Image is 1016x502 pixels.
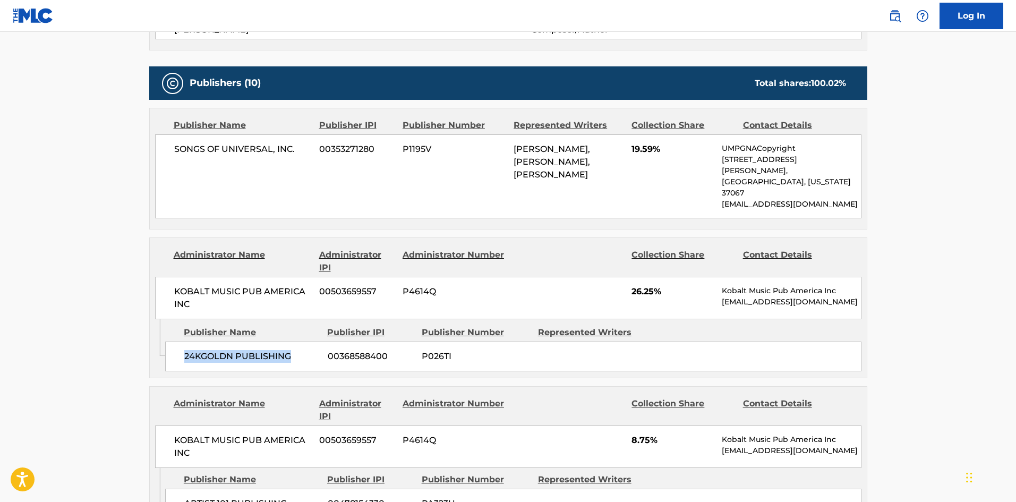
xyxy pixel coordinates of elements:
[327,473,414,486] div: Publisher IPI
[631,434,714,447] span: 8.75%
[722,154,860,176] p: [STREET_ADDRESS][PERSON_NAME],
[422,350,530,363] span: P026TI
[174,285,312,311] span: KOBALT MUSIC PUB AMERICA INC
[319,285,395,298] span: 00503659557
[184,473,319,486] div: Publisher Name
[403,119,506,132] div: Publisher Number
[319,249,395,274] div: Administrator IPI
[966,462,972,494] div: Drag
[184,350,320,363] span: 24KGOLDN PUBLISHING
[13,8,54,23] img: MLC Logo
[912,5,933,27] div: Help
[722,143,860,154] p: UMPGNACopyright
[319,119,395,132] div: Publisher IPI
[916,10,929,22] img: help
[403,397,506,423] div: Administrator Number
[722,445,860,456] p: [EMAIL_ADDRESS][DOMAIN_NAME]
[631,285,714,298] span: 26.25%
[422,326,530,339] div: Publisher Number
[166,77,179,90] img: Publishers
[811,78,846,88] span: 100.02 %
[422,473,530,486] div: Publisher Number
[722,296,860,308] p: [EMAIL_ADDRESS][DOMAIN_NAME]
[722,434,860,445] p: Kobalt Music Pub America Inc
[514,119,624,132] div: Represented Writers
[722,285,860,296] p: Kobalt Music Pub America Inc
[538,473,646,486] div: Represented Writers
[631,143,714,156] span: 19.59%
[631,119,735,132] div: Collection Share
[403,249,506,274] div: Administrator Number
[319,397,395,423] div: Administrator IPI
[190,77,261,89] h5: Publishers (10)
[174,434,312,460] span: KOBALT MUSIC PUB AMERICA INC
[174,397,311,423] div: Administrator Name
[722,176,860,199] p: [GEOGRAPHIC_DATA], [US_STATE] 37067
[403,143,506,156] span: P1195V
[403,285,506,298] span: P4614Q
[743,119,846,132] div: Contact Details
[743,249,846,274] div: Contact Details
[722,199,860,210] p: [EMAIL_ADDRESS][DOMAIN_NAME]
[184,326,319,339] div: Publisher Name
[174,249,311,274] div: Administrator Name
[319,434,395,447] span: 00503659557
[755,77,846,90] div: Total shares:
[403,434,506,447] span: P4614Q
[631,249,735,274] div: Collection Share
[884,5,906,27] a: Public Search
[174,119,311,132] div: Publisher Name
[174,143,312,156] span: SONGS OF UNIVERSAL, INC.
[319,143,395,156] span: 00353271280
[743,397,846,423] div: Contact Details
[631,397,735,423] div: Collection Share
[940,3,1003,29] a: Log In
[514,144,590,180] span: [PERSON_NAME], [PERSON_NAME], [PERSON_NAME]
[538,326,646,339] div: Represented Writers
[327,326,414,339] div: Publisher IPI
[328,350,414,363] span: 00368588400
[963,451,1016,502] iframe: Chat Widget
[889,10,901,22] img: search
